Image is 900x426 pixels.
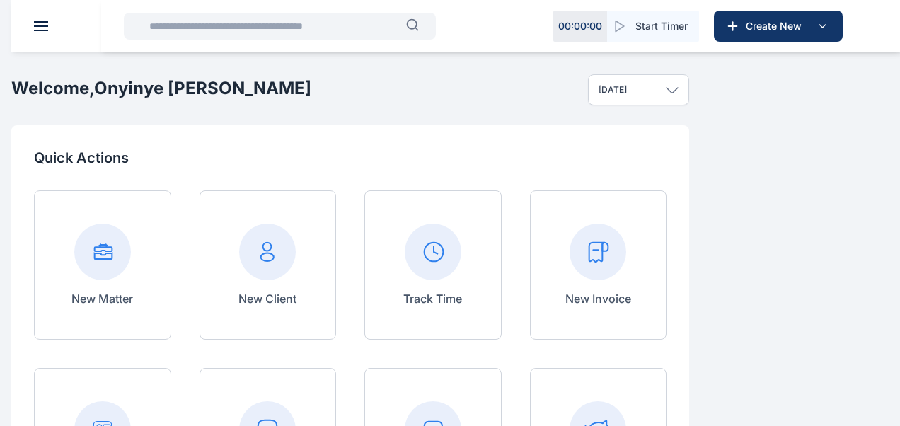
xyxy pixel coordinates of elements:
p: Quick Actions [34,148,667,168]
button: Start Timer [607,11,699,42]
p: New Matter [71,290,133,307]
p: New Invoice [565,290,631,307]
button: Create New [714,11,843,42]
p: New Client [238,290,296,307]
h2: Welcome, Onyinye [PERSON_NAME] [11,77,311,100]
p: 00 : 00 : 00 [558,19,602,33]
span: Start Timer [635,19,688,33]
p: [DATE] [599,84,627,96]
p: Track Time [403,290,462,307]
span: Create New [740,19,814,33]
